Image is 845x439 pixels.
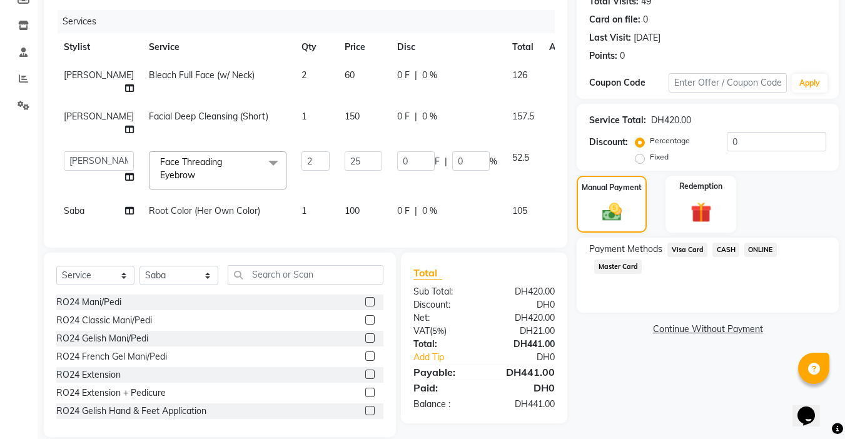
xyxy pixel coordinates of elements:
span: % [490,155,497,168]
div: Payable: [404,365,484,380]
span: Master Card [594,260,642,274]
div: Paid: [404,380,484,395]
span: 157.5 [512,111,534,122]
div: RO24 French Gel Mani/Pedi [56,350,167,363]
span: [PERSON_NAME] [64,111,134,122]
div: RO24 Extension + Pedicure [56,386,166,400]
label: Redemption [679,181,722,192]
button: Apply [792,74,827,93]
th: Action [542,33,583,61]
span: 105 [512,205,527,216]
div: DH420.00 [484,285,564,298]
div: Sub Total: [404,285,484,298]
div: Points: [589,49,617,63]
div: Service Total: [589,114,646,127]
span: 60 [345,69,355,81]
span: 0 % [422,69,437,82]
a: Add Tip [404,351,497,364]
span: | [415,69,417,82]
a: x [195,169,201,181]
div: Net: [404,311,484,325]
label: Fixed [650,151,669,163]
span: [PERSON_NAME] [64,69,134,81]
div: ( ) [404,325,484,338]
div: RO24 Extension [56,368,121,381]
div: 0 [643,13,648,26]
span: 52.5 [512,152,529,163]
span: Root Color (Her Own Color) [149,205,260,216]
span: 0 % [422,110,437,123]
th: Total [505,33,542,61]
div: DH0 [484,380,564,395]
th: Disc [390,33,505,61]
div: DH420.00 [651,114,691,127]
th: Price [337,33,390,61]
span: | [415,110,417,123]
th: Qty [294,33,337,61]
span: 0 F [397,110,410,123]
div: Balance : [404,398,484,411]
div: Card on file: [589,13,640,26]
span: 5% [432,326,444,336]
div: RO24 Gelish Mani/Pedi [56,332,148,345]
div: Coupon Code [589,76,668,89]
span: VAT [413,325,430,336]
div: Discount: [404,298,484,311]
div: DH441.00 [484,365,564,380]
th: Stylist [56,33,141,61]
span: Visa Card [667,243,707,257]
th: Service [141,33,294,61]
span: 100 [345,205,360,216]
span: 1 [301,205,306,216]
img: _gift.svg [684,199,718,225]
span: 150 [345,111,360,122]
label: Manual Payment [582,182,642,193]
input: Enter Offer / Coupon Code [669,73,787,93]
div: Services [58,10,564,33]
div: [DATE] [634,31,660,44]
span: | [415,204,417,218]
span: 126 [512,69,527,81]
span: 1 [301,111,306,122]
input: Search or Scan [228,265,383,285]
div: DH420.00 [484,311,564,325]
div: RO24 Classic Mani/Pedi [56,314,152,327]
div: 0 [620,49,625,63]
span: 0 % [422,204,437,218]
div: DH0 [498,351,565,364]
span: Bleach Full Face (w/ Neck) [149,69,255,81]
span: Payment Methods [589,243,662,256]
span: 0 F [397,69,410,82]
iframe: chat widget [792,389,832,426]
span: Face Threading Eyebrow [160,156,222,181]
span: ONLINE [744,243,777,257]
span: F [435,155,440,168]
span: 2 [301,69,306,81]
span: Total [413,266,442,280]
div: RO24 Gelish Hand & Feet Application [56,405,206,418]
span: 0 F [397,204,410,218]
span: | [445,155,447,168]
label: Percentage [650,135,690,146]
span: Saba [64,205,84,216]
a: Continue Without Payment [579,323,836,336]
img: _cash.svg [596,201,628,223]
div: DH0 [484,298,564,311]
span: CASH [712,243,739,257]
div: Total: [404,338,484,351]
div: Last Visit: [589,31,631,44]
div: RO24 Mani/Pedi [56,296,121,309]
span: Facial Deep Cleansing (Short) [149,111,268,122]
div: DH441.00 [484,398,564,411]
div: DH441.00 [484,338,564,351]
div: Discount: [589,136,628,149]
div: DH21.00 [484,325,564,338]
